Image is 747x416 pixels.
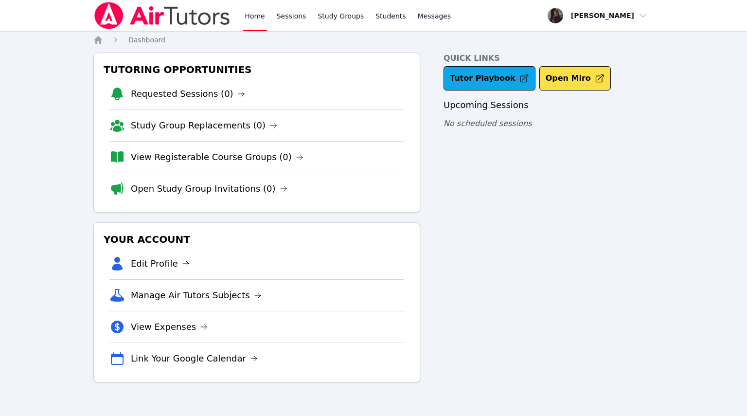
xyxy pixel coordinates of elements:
[131,119,277,132] a: Study Group Replacements (0)
[444,119,532,128] span: No scheduled sessions
[93,35,654,45] nav: Breadcrumb
[418,11,451,21] span: Messages
[444,53,654,64] h4: Quick Links
[131,320,208,334] a: View Expenses
[131,150,303,164] a: View Registerable Course Groups (0)
[444,98,654,112] h3: Upcoming Sessions
[131,182,287,196] a: Open Study Group Invitations (0)
[102,231,412,248] h3: Your Account
[131,87,245,101] a: Requested Sessions (0)
[131,352,258,365] a: Link Your Google Calendar
[128,36,165,44] span: Dashboard
[93,2,231,29] img: Air Tutors
[444,66,535,90] a: Tutor Playbook
[131,257,190,271] a: Edit Profile
[128,35,165,45] a: Dashboard
[102,61,412,78] h3: Tutoring Opportunities
[131,289,262,302] a: Manage Air Tutors Subjects
[539,66,611,90] button: Open Miro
